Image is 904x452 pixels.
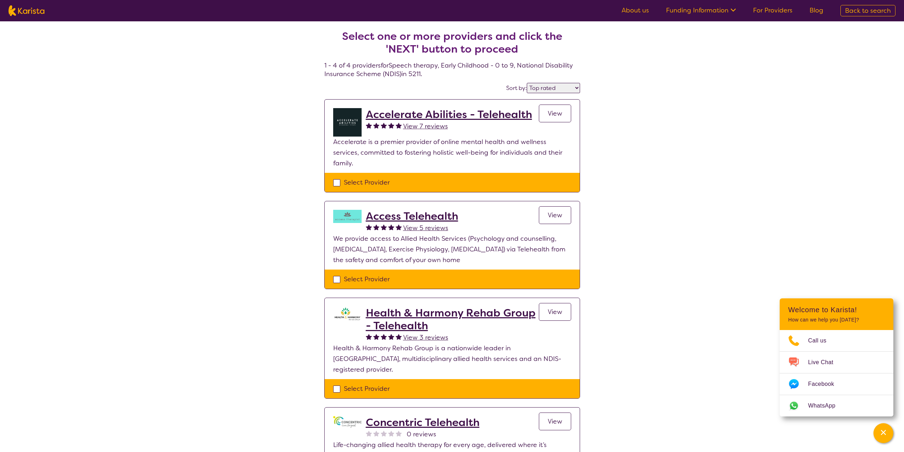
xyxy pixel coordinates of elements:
[808,400,844,411] span: WhatsApp
[506,84,527,92] label: Sort by:
[808,357,842,368] span: Live Chat
[333,416,362,428] img: gbybpnyn6u9ix5kguem6.png
[396,430,402,436] img: nonereviewstar
[396,224,402,230] img: fullstar
[333,233,571,265] p: We provide access to Allied Health Services (Psychology and counselling, [MEDICAL_DATA], Exercise...
[381,334,387,340] img: fullstar
[366,224,372,230] img: fullstar
[808,335,835,346] span: Call us
[366,122,372,128] img: fullstar
[388,224,394,230] img: fullstar
[388,430,394,436] img: nonereviewstar
[403,122,448,131] span: View 7 reviews
[396,334,402,340] img: fullstar
[845,6,891,15] span: Back to search
[539,206,571,224] a: View
[548,109,562,118] span: View
[780,330,893,416] ul: Choose channel
[622,6,649,15] a: About us
[366,430,372,436] img: nonereviewstar
[788,317,885,323] p: How can we help you [DATE]?
[403,223,448,233] a: View 5 reviews
[388,334,394,340] img: fullstar
[539,413,571,430] a: View
[548,308,562,316] span: View
[539,105,571,122] a: View
[753,6,792,15] a: For Providers
[381,430,387,436] img: nonereviewstar
[333,343,571,375] p: Health & Harmony Rehab Group is a nationwide leader in [GEOGRAPHIC_DATA], multidisciplinary allie...
[373,430,379,436] img: nonereviewstar
[324,13,580,78] h4: 1 - 4 of 4 providers for Speech therapy , Early Childhood - 0 to 9 , National Disability Insuranc...
[403,333,448,342] span: View 3 reviews
[373,122,379,128] img: fullstar
[9,5,44,16] img: Karista logo
[366,334,372,340] img: fullstar
[381,122,387,128] img: fullstar
[373,334,379,340] img: fullstar
[548,211,562,219] span: View
[381,224,387,230] img: fullstar
[366,210,458,223] a: Access Telehealth
[780,395,893,416] a: Web link opens in a new tab.
[403,224,448,232] span: View 5 reviews
[403,332,448,343] a: View 3 reviews
[403,121,448,132] a: View 7 reviews
[810,6,823,15] a: Blog
[873,423,893,443] button: Channel Menu
[333,30,572,55] h2: Select one or more providers and click the 'NEXT' button to proceed
[548,417,562,426] span: View
[333,108,362,137] img: byb1jkvtmcu0ftjdkjvo.png
[840,5,895,16] a: Back to search
[539,303,571,321] a: View
[780,298,893,416] div: Channel Menu
[407,429,436,440] span: 0 reviews
[388,122,394,128] img: fullstar
[366,307,539,332] a: Health & Harmony Rehab Group - Telehealth
[373,224,379,230] img: fullstar
[333,137,571,169] p: Accelerate is a premier provider of online mental health and wellness services, committed to fost...
[396,122,402,128] img: fullstar
[333,210,362,223] img: hzy3j6chfzohyvwdpojv.png
[808,379,843,389] span: Facebook
[666,6,736,15] a: Funding Information
[366,416,480,429] a: Concentric Telehealth
[366,108,532,121] a: Accelerate Abilities - Telehealth
[333,307,362,321] img: ztak9tblhgtrn1fit8ap.png
[788,305,885,314] h2: Welcome to Karista!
